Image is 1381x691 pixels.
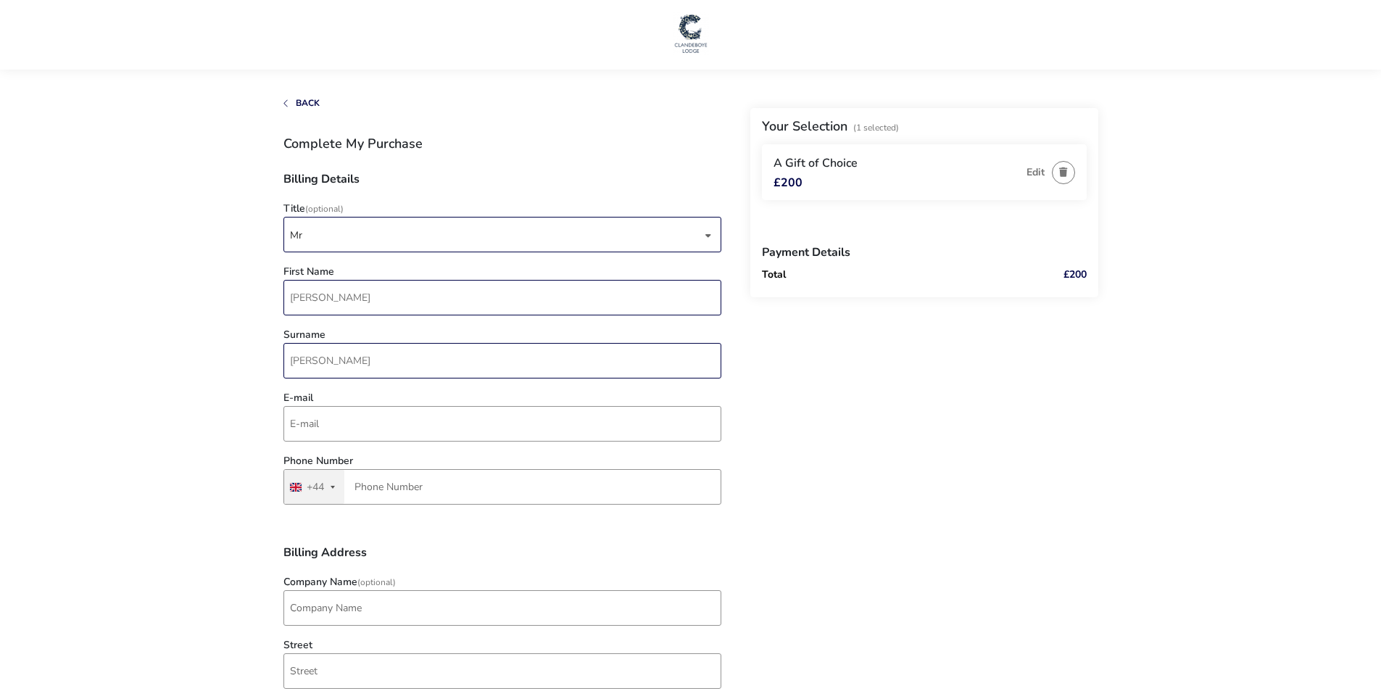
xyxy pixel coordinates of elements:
[774,155,858,171] span: A Gift of Choice
[283,469,721,505] input: Phone Number
[283,99,320,108] button: Back
[283,204,344,214] label: Title
[762,270,1021,280] p: Total
[1027,167,1045,178] button: Edit
[762,235,1087,270] h3: Payment Details
[283,456,353,466] label: Phone Number
[283,228,721,242] p-dropdown: Title
[705,221,712,249] div: dropdown trigger
[283,406,721,442] input: email
[283,653,721,689] input: street
[283,267,334,277] label: First Name
[673,12,709,55] img: Main Website
[305,203,344,215] span: (Optional)
[357,576,396,588] span: (Optional)
[296,97,320,109] span: Back
[853,122,899,133] span: (1 Selected)
[283,137,721,150] h1: Complete My Purchase
[283,330,325,340] label: Surname
[290,218,702,253] div: Mr
[283,547,721,570] h3: Billing Address
[283,577,396,587] label: Company Name
[1063,268,1087,281] naf-get-fp-price: £200
[283,393,313,403] label: E-mail
[774,177,803,189] span: £200
[283,280,721,315] input: firstName
[283,173,721,196] h3: Billing Details
[762,117,847,135] h2: Your Selection
[283,640,312,650] label: Street
[290,218,702,252] span: [object Object]
[283,343,721,378] input: surname
[307,482,324,492] div: +44
[284,470,344,504] button: Selected country
[283,590,721,626] input: company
